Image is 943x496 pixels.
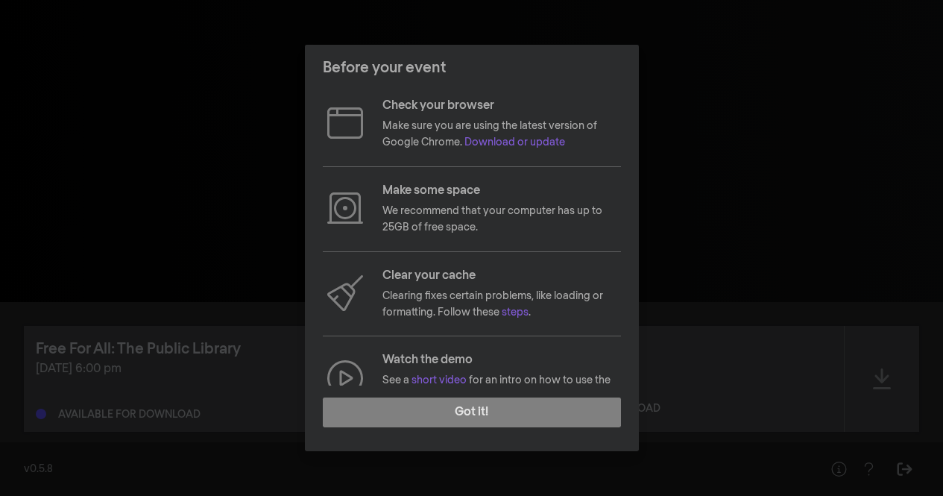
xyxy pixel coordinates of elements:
[323,398,621,427] button: Got it!
[411,375,467,386] a: short video
[382,182,621,200] p: Make some space
[502,307,529,318] a: steps
[382,372,621,406] p: See a for an intro on how to use the Kinema Offline Player.
[382,267,621,285] p: Clear your cache
[382,118,621,151] p: Make sure you are using the latest version of Google Chrome.
[464,137,565,148] a: Download or update
[382,351,621,369] p: Watch the demo
[305,45,639,91] header: Before your event
[382,97,621,115] p: Check your browser
[382,203,621,236] p: We recommend that your computer has up to 25GB of free space.
[382,288,621,321] p: Clearing fixes certain problems, like loading or formatting. Follow these .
